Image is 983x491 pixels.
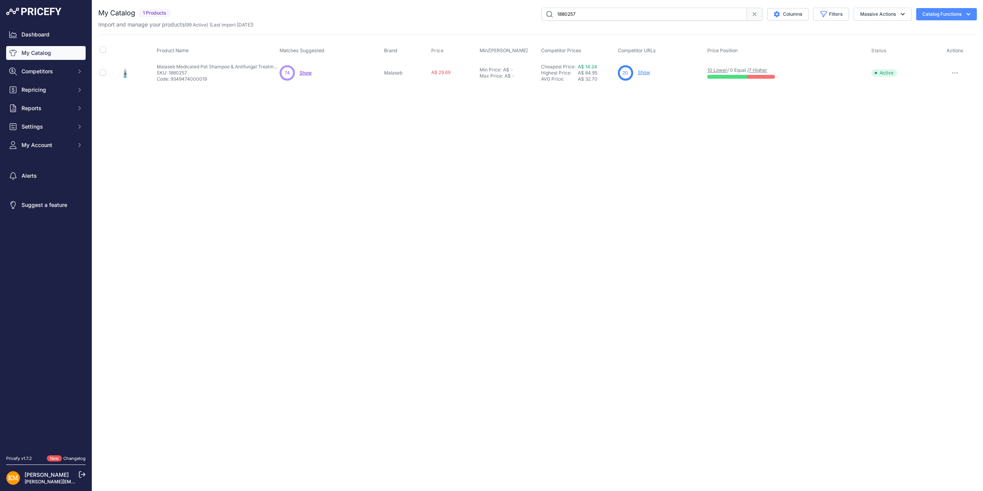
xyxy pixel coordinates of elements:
button: Columns [767,8,809,20]
button: Filters [813,8,849,21]
span: Competitor Prices [541,48,581,53]
span: Repricing [22,86,72,94]
span: Settings [22,123,72,131]
div: AVG Price: [541,76,578,82]
button: Repricing [6,83,86,97]
div: A$ [503,67,509,73]
span: 20 [622,69,628,76]
div: A$ [505,73,511,79]
span: 1 Products [138,9,171,18]
p: Code: 9349474000019 [157,76,280,82]
button: Competitors [6,64,86,78]
span: My Account [22,141,72,149]
span: Price [431,48,444,54]
a: A$ 14.24 [578,64,597,69]
a: Alerts [6,169,86,183]
span: A$ 29.69 [431,69,450,75]
span: Price Position [707,48,738,53]
span: Status [871,48,887,54]
a: Cheapest Price: [541,64,576,69]
button: Status [871,48,888,54]
span: Reports [22,104,72,112]
div: Max Price: [480,73,503,79]
h2: My Catalog [98,8,135,18]
span: Active [871,69,897,77]
a: Suggest a feature [6,198,86,212]
span: 74 [285,69,290,76]
button: Reports [6,101,86,115]
a: 99 Active [186,22,207,28]
div: Highest Price: [541,70,578,76]
button: Settings [6,120,86,134]
span: Competitor URLs [618,48,656,53]
p: Import and manage your products [98,21,253,28]
a: Dashboard [6,28,86,41]
span: (Last import [DATE]) [210,22,253,28]
span: Product Name [157,48,189,53]
span: Brand [384,48,397,53]
button: My Account [6,138,86,152]
a: My Catalog [6,46,86,60]
span: New [47,455,62,462]
a: Changelog [63,456,86,461]
a: [PERSON_NAME] [25,471,69,478]
img: Pricefy Logo [6,8,61,15]
span: Min/[PERSON_NAME] [480,48,528,53]
div: Min Price: [480,67,501,73]
span: Matches Suggested [280,48,324,53]
button: Massive Actions [854,8,912,21]
p: Malaseb Medicated Pet Shampoo & Antifungal Treatment for Cats & Dogs - 250ml [157,64,280,70]
div: A$ 32.70 [578,76,615,82]
div: Pricefy v1.7.2 [6,455,32,462]
a: 10 Lower [707,67,727,73]
a: Show [638,69,650,75]
input: Search [541,8,747,21]
a: Show [300,70,312,76]
span: ( ) [185,22,208,28]
p: SKU: 1880257 [157,70,280,76]
button: Catalog Functions [916,8,977,20]
div: - [511,73,515,79]
a: [PERSON_NAME][EMAIL_ADDRESS][PERSON_NAME][DOMAIN_NAME] [25,479,181,484]
p: Malaseb [384,70,428,76]
a: 7 Higher [749,67,767,73]
nav: Sidebar [6,28,86,446]
p: / 0 Equal / [707,67,864,73]
button: Price [431,48,445,54]
div: - [509,67,513,73]
span: Competitors [22,68,72,75]
span: A$ 84.95 [578,70,597,76]
span: Actions [947,48,963,53]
